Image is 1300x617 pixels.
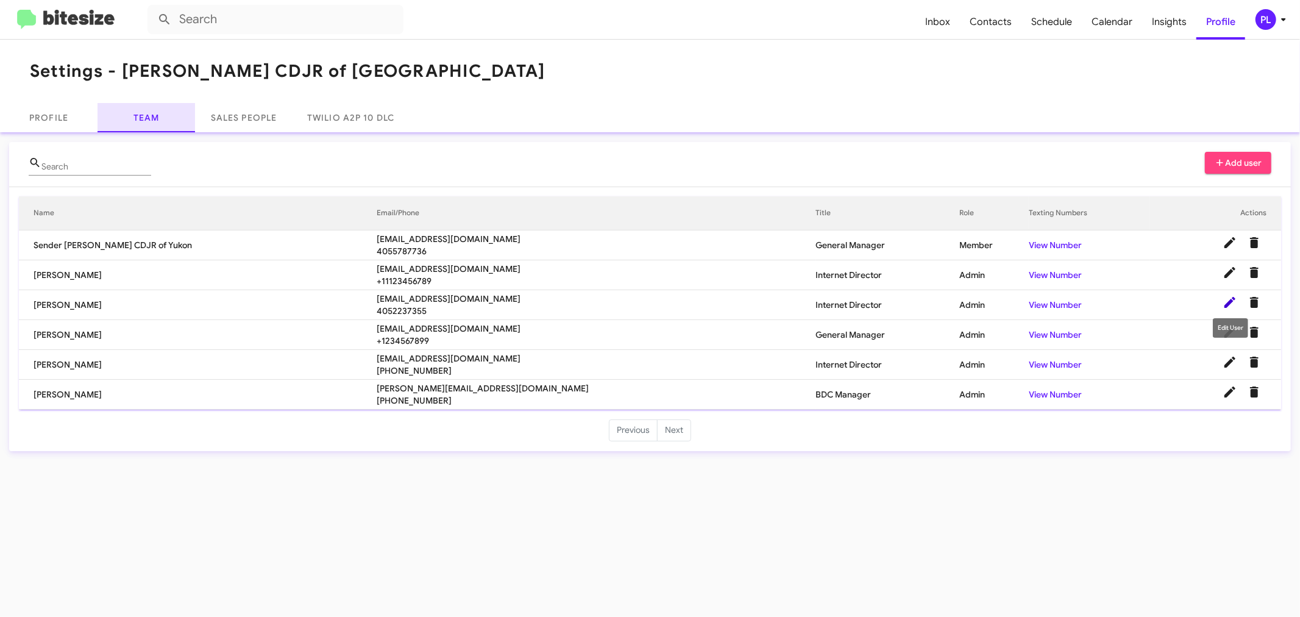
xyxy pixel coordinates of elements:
[1242,260,1266,285] button: Delete User
[1213,318,1248,338] div: Edit User
[1242,350,1266,374] button: Delete User
[959,260,1029,290] td: Admin
[816,320,960,350] td: General Manager
[377,293,816,305] span: [EMAIL_ADDRESS][DOMAIN_NAME]
[816,260,960,290] td: Internet Director
[959,380,1029,410] td: Admin
[19,230,377,260] td: Sender [PERSON_NAME] CDJR of Yukon
[377,323,816,335] span: [EMAIL_ADDRESS][DOMAIN_NAME]
[1245,9,1287,30] button: PL
[19,290,377,320] td: [PERSON_NAME]
[1029,240,1082,251] a: View Number
[19,320,377,350] td: [PERSON_NAME]
[1029,196,1150,230] th: Texting Numbers
[377,245,816,257] span: 4055787736
[377,394,816,407] span: [PHONE_NUMBER]
[959,320,1029,350] td: Admin
[195,103,293,132] a: Sales People
[816,380,960,410] td: BDC Manager
[41,162,151,172] input: Name or Email
[1029,329,1082,340] a: View Number
[377,263,816,275] span: [EMAIL_ADDRESS][DOMAIN_NAME]
[1029,389,1082,400] a: View Number
[377,382,816,394] span: [PERSON_NAME][EMAIL_ADDRESS][DOMAIN_NAME]
[293,103,409,132] a: Twilio A2P 10 DLC
[915,4,960,40] a: Inbox
[377,233,816,245] span: [EMAIL_ADDRESS][DOMAIN_NAME]
[816,230,960,260] td: General Manager
[19,260,377,290] td: [PERSON_NAME]
[1029,269,1082,280] a: View Number
[816,290,960,320] td: Internet Director
[1029,299,1082,310] a: View Number
[959,230,1029,260] td: Member
[30,62,545,81] h1: Settings - [PERSON_NAME] CDJR of [GEOGRAPHIC_DATA]
[1242,230,1266,255] button: Delete User
[1021,4,1082,40] a: Schedule
[960,4,1021,40] a: Contacts
[1205,152,1272,174] button: Add user
[19,380,377,410] td: [PERSON_NAME]
[1082,4,1142,40] a: Calendar
[959,196,1029,230] th: Role
[377,352,816,365] span: [EMAIL_ADDRESS][DOMAIN_NAME]
[1142,4,1196,40] a: Insights
[1215,152,1262,174] span: Add user
[1242,290,1266,315] button: Delete User
[1242,380,1266,404] button: Delete User
[959,350,1029,380] td: Admin
[1029,359,1082,370] a: View Number
[816,350,960,380] td: Internet Director
[377,365,816,377] span: [PHONE_NUMBER]
[377,335,816,347] span: +1234567899
[377,305,816,317] span: 4052237355
[98,103,195,132] a: Team
[1256,9,1276,30] div: PL
[1196,4,1245,40] a: Profile
[816,196,960,230] th: Title
[19,350,377,380] td: [PERSON_NAME]
[147,5,403,34] input: Search
[377,196,816,230] th: Email/Phone
[19,196,377,230] th: Name
[959,290,1029,320] td: Admin
[1150,196,1281,230] th: Actions
[377,275,816,287] span: +11123456789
